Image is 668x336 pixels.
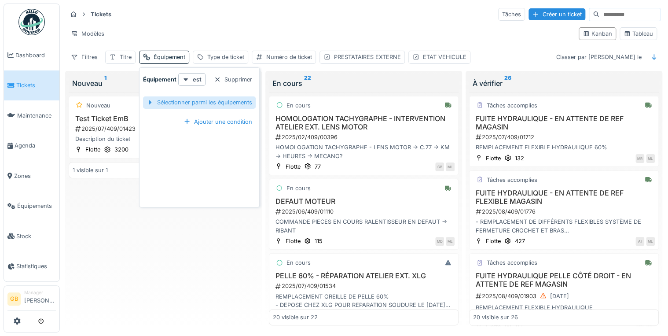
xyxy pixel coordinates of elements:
div: 132 [515,154,524,162]
div: Sélectionner parmi les équipements [143,96,256,108]
div: Tâches accomplies [487,258,537,267]
div: Classer par [PERSON_NAME] le [552,51,646,63]
div: GB [435,162,444,171]
div: 20 visible sur 22 [273,314,318,322]
li: GB [7,292,21,306]
div: PRESTATAIRES EXTERNE [334,53,401,61]
div: [DATE] [550,292,569,300]
div: REMPLACEMENT FLEXIBLE HYDRAULIQUE -> DEMANDE FABRICATION CHRONOFLEX -> CONTRÔLE NIVEAU HYDRAULIQU... [473,303,655,320]
span: Zones [14,172,56,180]
h3: HOMOLOGATION TACHYGRAPHE - INTERVENTION ATELIER EXT. LENS MOTOR [273,114,455,131]
div: HOMOLOGATION TACHYGRAPHE - LENS MOTOR -> C.77 -> KM -> HEURES -> MECANO? [273,143,455,160]
div: Équipement [154,53,185,61]
div: 2025/06/409/01110 [275,207,455,216]
div: Modèles [67,27,108,40]
h3: FUITE HYDRAULIQUE - EN ATTENTE DE REF FLEXIBLE MAGASIN [473,189,655,206]
div: Créer un ticket [529,8,585,20]
div: ML [446,237,455,246]
strong: Équipement [143,75,176,84]
div: REMPLACEMENT OREILLE DE PELLE 60% - DEPOSE CHEZ XLG POUR REPARATION SOUDURE LE [DATE] - [PERSON_N... [273,292,455,309]
sup: 26 [504,78,511,89]
div: À vérifier [473,78,655,89]
div: Titre [120,53,132,61]
strong: est [193,75,202,84]
div: 1 visible sur 1 [73,166,108,174]
div: Supprimer [210,74,256,85]
div: Manager [24,289,56,296]
div: ML [646,154,655,163]
sup: 1 [104,78,106,89]
span: Tickets [16,81,56,89]
div: Type de ticket [207,53,244,61]
img: Badge_color-CXgf-gQk.svg [18,9,45,35]
div: 3200 [114,145,128,154]
span: Dashboard [15,51,56,59]
span: Équipements [17,202,56,210]
div: 2025/02/409/00396 [275,133,455,141]
div: Nouveau [72,78,255,89]
div: 427 [515,237,525,245]
div: Tâches [498,8,525,21]
div: Nouveau [86,101,110,110]
li: [PERSON_NAME] [24,289,56,308]
div: Flotte [486,237,501,245]
div: AI [635,237,644,246]
span: Statistiques [16,262,56,270]
div: En cours [286,101,311,110]
div: REMPLACEMENT FLEXIBLE HYDRAULIQUE 60% [473,143,655,151]
h3: Test Ticket EmB [73,114,254,123]
div: 77 [315,162,321,171]
div: Tâches accomplies [487,101,537,110]
div: Flotte [486,154,501,162]
div: - REMPLACEMENT DE DIFFÉRENTS FLEXIBLES SYSTÈME DE FERMETURE CROCHET ET BRAS - NIVEAU HYDRAULIQUE [473,218,655,234]
div: Kanban [583,30,612,38]
div: Flotte [286,237,301,245]
div: Filtres [67,51,102,63]
h3: FUITE HYDRAULIQUE - EN ATTENTE DE REF MAGASIN [473,114,655,131]
div: ETAT VEHICULE [423,53,466,61]
span: Agenda [15,141,56,150]
div: COMMANDE PIECES EN COURS RALENTISSEUR EN DEFAUT -> RIBANT [273,218,455,234]
div: Ajouter une condition [180,116,256,128]
div: ML [646,237,655,246]
div: Tâches accomplies [487,176,537,184]
div: MR [635,154,644,163]
div: En cours [286,258,311,267]
div: Flotte [286,162,301,171]
strong: Tickets [87,10,115,18]
div: 115 [315,237,323,245]
div: 2025/07/409/01712 [475,133,655,141]
div: En cours [286,184,311,192]
div: 2025/08/409/01776 [475,207,655,216]
span: Maintenance [17,111,56,120]
div: Tableau [624,30,653,38]
div: MD [435,237,444,246]
div: 2025/07/409/01423 [74,125,254,133]
div: Description du ticket [73,135,254,143]
div: 20 visible sur 26 [473,314,518,322]
h3: FUITE HYDRAULIQUE PELLE CÔTÉ DROIT - EN ATTENTE DE REF MAGASIN [473,272,655,288]
div: Flotte [85,145,100,154]
sup: 22 [304,78,311,89]
div: En cours [272,78,455,89]
div: ML [446,162,455,171]
h3: DEFAUT MOTEUR [273,197,455,206]
div: 2025/07/409/01534 [275,282,455,290]
span: Stock [16,232,56,240]
h3: PELLE 60% - RÉPARATION ATELIER EXT. XLG [273,272,455,280]
div: 2025/08/409/01903 [475,291,655,302]
div: Numéro de ticket [266,53,312,61]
